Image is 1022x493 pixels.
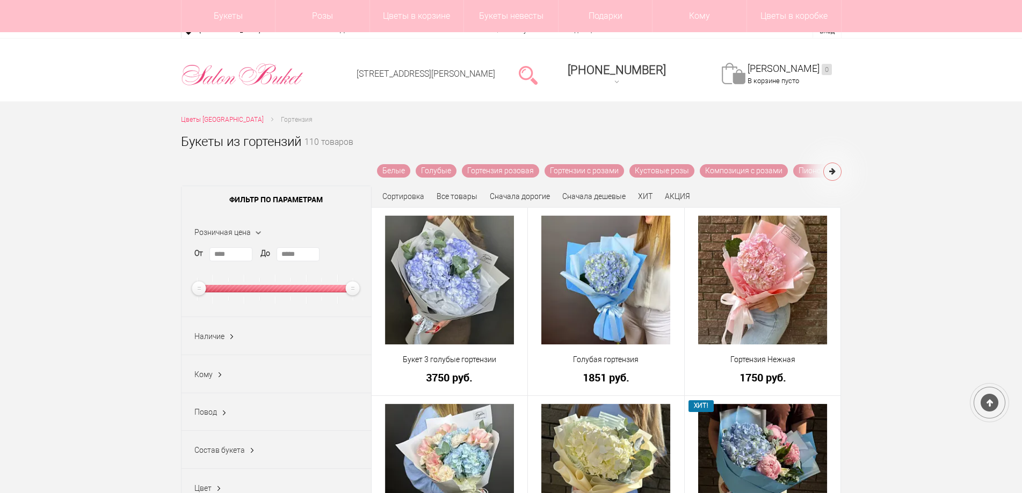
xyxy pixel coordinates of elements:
[181,116,264,123] span: Цветы [GEOGRAPHIC_DATA]
[748,77,799,85] span: В корзине пусто
[748,63,832,75] a: [PERSON_NAME]
[561,60,672,90] a: [PHONE_NUMBER]
[281,116,313,123] span: Гортензия
[793,164,871,178] a: Пионовидная роза
[182,186,371,213] span: Фильтр по параметрам
[194,484,212,492] span: Цвет
[665,192,690,201] a: АКЦИЯ
[357,69,495,79] a: [STREET_ADDRESS][PERSON_NAME]
[535,354,677,365] a: Голубая гортензия
[194,332,224,341] span: Наличие
[437,192,477,201] a: Все товары
[194,228,251,237] span: Розничная цена
[194,248,203,259] label: От
[416,164,456,178] a: Голубые
[194,370,213,379] span: Кому
[260,248,270,259] label: До
[562,192,626,201] a: Сначала дешевые
[535,372,677,383] a: 1851 руб.
[181,61,304,89] img: Цветы Нижний Новгород
[377,164,410,178] a: Белые
[698,216,827,344] img: Гортензия Нежная
[568,63,666,77] span: [PHONE_NUMBER]
[700,164,788,178] a: Композиция с розами
[462,164,539,178] a: Гортензия розовая
[692,372,834,383] a: 1750 руб.
[629,164,694,178] a: Кустовые розы
[194,408,217,416] span: Повод
[638,192,653,201] a: ХИТ
[181,114,264,126] a: Цветы [GEOGRAPHIC_DATA]
[305,138,353,164] small: 110 товаров
[379,354,521,365] a: Букет 3 голубые гортензии
[194,446,245,454] span: Состав букета
[822,64,832,75] ins: 0
[545,164,624,178] a: Гортензии с розами
[541,216,670,344] img: Голубая гортензия
[385,216,514,344] img: Букет 3 голубые гортензии
[379,372,521,383] a: 3750 руб.
[382,192,424,201] span: Сортировка
[181,132,301,151] h1: Букеты из гортензий
[688,400,714,411] span: ХИТ!
[692,354,834,365] a: Гортензия Нежная
[490,192,550,201] a: Сначала дорогие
